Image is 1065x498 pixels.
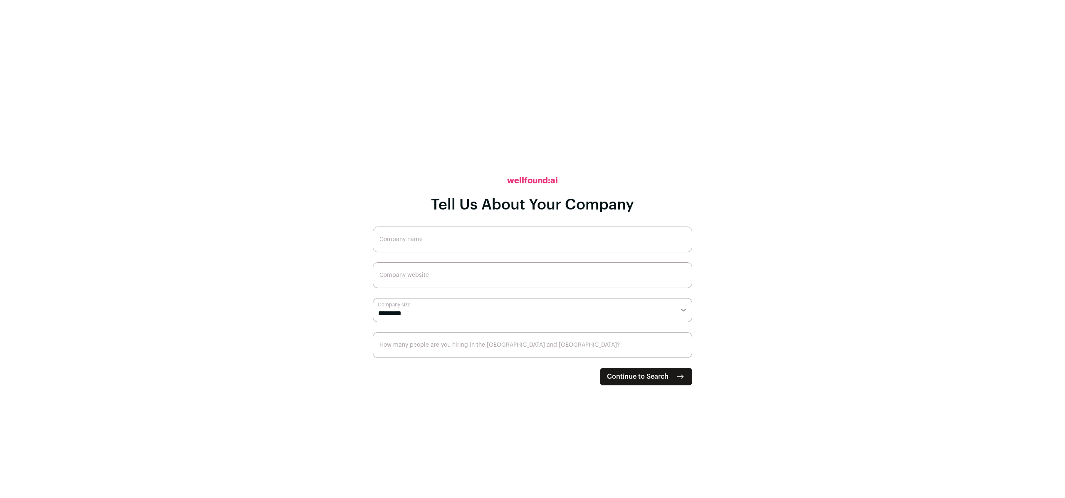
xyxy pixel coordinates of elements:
[431,197,634,213] h1: Tell Us About Your Company
[373,262,692,288] input: Company website
[373,332,692,358] input: How many people are you hiring in the US and Canada?
[600,368,692,385] button: Continue to Search
[507,175,558,187] h2: wellfound:ai
[373,227,692,252] input: Company name
[607,372,669,382] span: Continue to Search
